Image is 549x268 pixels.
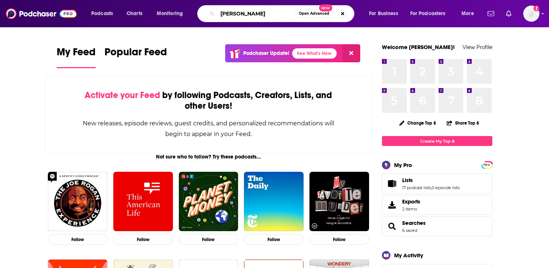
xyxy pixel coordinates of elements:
span: Lists [382,174,492,194]
a: Popular Feed [105,46,167,68]
button: Open AdvancedNew [295,9,333,18]
img: The Joe Rogan Experience [48,172,107,232]
span: For Podcasters [410,8,446,19]
svg: Email not verified [534,6,539,11]
span: 2 items [402,206,420,212]
img: Planet Money [179,172,238,232]
a: Charts [122,8,147,20]
span: Exports [385,200,399,210]
a: Exports [382,195,492,215]
div: New releases, episode reviews, guest credits, and personalized recommendations will begin to appe... [82,118,335,139]
span: Monitoring [157,8,183,19]
button: Follow [244,234,304,245]
button: open menu [152,8,192,20]
span: Podcasts [91,8,113,19]
span: Logged in as EllaRoseMurphy [523,6,539,22]
span: Open Advanced [299,12,329,15]
div: My Pro [394,161,412,168]
a: Show notifications dropdown [485,7,497,20]
img: User Profile [523,6,539,22]
a: Show notifications dropdown [503,7,514,20]
a: See What's New [292,48,337,59]
span: Exports [402,198,420,205]
input: Search podcasts, credits, & more... [217,8,295,20]
a: PRO [482,162,491,167]
span: , [431,185,432,190]
span: Searches [382,216,492,236]
button: Follow [48,234,107,245]
div: Not sure who to follow? Try these podcasts... [45,154,372,160]
button: open menu [456,8,483,20]
a: View Profile [463,43,492,51]
p: Podchaser Update! [243,50,289,56]
span: Activate your Feed [85,90,160,101]
img: The Daily [244,172,304,232]
a: 0 episode lists [432,185,460,190]
a: 17 podcast lists [402,185,431,190]
img: Podchaser - Follow, Share and Rate Podcasts [6,7,77,21]
span: Charts [127,8,142,19]
button: open menu [364,8,407,20]
img: My Favorite Murder with Karen Kilgariff and Georgia Hardstark [309,172,369,232]
span: Lists [402,177,413,184]
div: My Activity [394,252,423,259]
span: For Business [369,8,398,19]
a: Welcome [PERSON_NAME]! [382,43,455,51]
button: open menu [405,8,456,20]
a: Lists [385,178,399,189]
a: Searches [385,221,399,232]
button: Follow [309,234,369,245]
span: My Feed [57,46,96,63]
a: Searches [402,220,426,226]
button: Show profile menu [523,6,539,22]
a: My Feed [57,46,96,68]
button: Follow [113,234,173,245]
a: 6 saved [402,228,417,233]
button: Share Top 8 [446,116,479,130]
a: Lists [402,177,460,184]
span: New [319,4,332,11]
span: More [461,8,474,19]
div: Search podcasts, credits, & more... [204,5,361,22]
button: Follow [179,234,238,245]
button: open menu [86,8,123,20]
a: Create My Top 8 [382,136,492,146]
div: by following Podcasts, Creators, Lists, and other Users! [82,90,335,111]
span: Popular Feed [105,46,167,63]
button: Change Top 8 [395,118,440,128]
span: PRO [482,162,491,168]
img: This American Life [113,172,173,232]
